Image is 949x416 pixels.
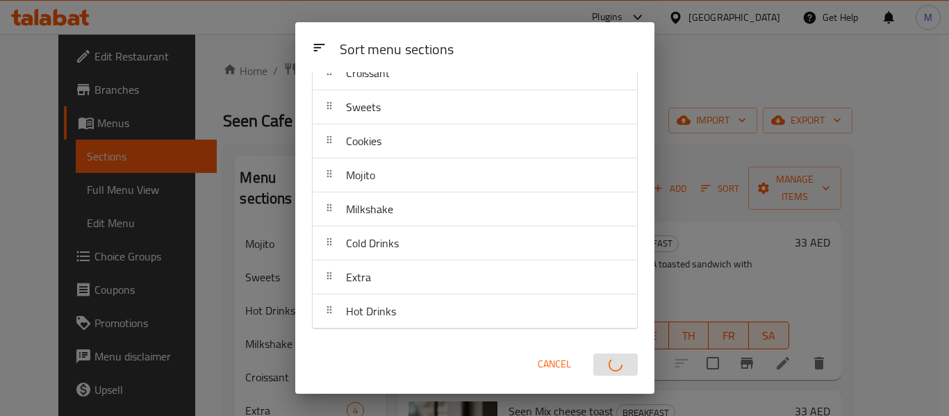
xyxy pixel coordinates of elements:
div: Cold Drinks [313,226,637,260]
span: Cancel [538,356,571,373]
div: Sort menu sections [334,35,643,66]
span: Cookies [346,131,381,151]
span: Extra [346,267,371,288]
div: Sweets [313,90,637,124]
div: Mojito [313,158,637,192]
span: Milkshake [346,199,393,219]
button: Cancel [532,351,577,377]
span: Sweets [346,97,381,117]
div: Extra [313,260,637,294]
div: Croissant [313,56,637,90]
div: Milkshake [313,192,637,226]
div: Cookies [313,124,637,158]
div: Hot Drinks [313,294,637,328]
span: Croissant [346,63,390,83]
span: Cold Drinks [346,233,399,253]
span: Mojito [346,165,375,185]
span: Hot Drinks [346,301,396,322]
